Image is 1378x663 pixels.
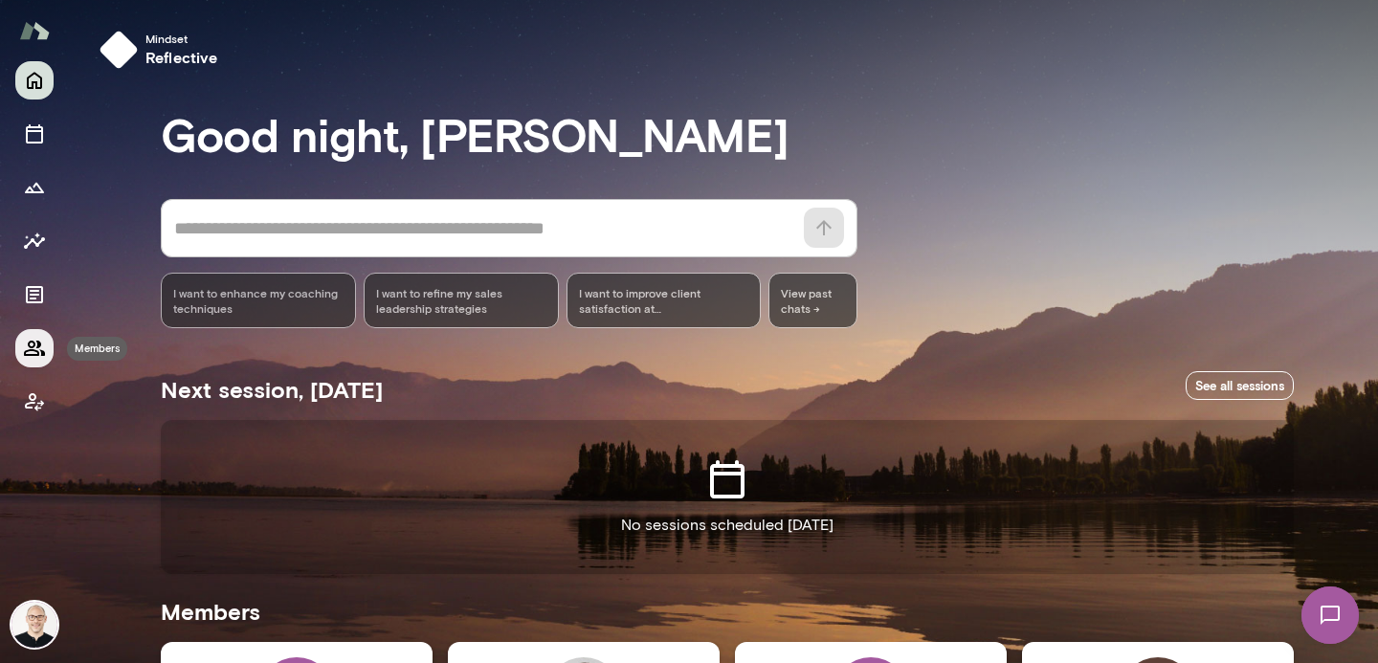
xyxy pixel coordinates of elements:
[161,596,1294,627] h5: Members
[11,602,57,648] img: Michael Wilson
[15,329,54,367] button: Members
[161,374,383,405] h5: Next session, [DATE]
[92,23,233,77] button: Mindsetreflective
[173,285,344,316] span: I want to enhance my coaching techniques
[15,168,54,207] button: Growth Plan
[19,12,50,49] img: Mento
[567,273,762,328] div: I want to improve client satisfaction at [GEOGRAPHIC_DATA]
[15,61,54,99] button: Home
[1186,371,1294,401] a: See all sessions
[15,222,54,260] button: Insights
[579,285,749,316] span: I want to improve client satisfaction at [GEOGRAPHIC_DATA]
[15,115,54,153] button: Sessions
[15,383,54,421] button: Client app
[161,273,356,328] div: I want to enhance my coaching techniques
[376,285,546,316] span: I want to refine my sales leadership strategies
[768,273,857,328] span: View past chats ->
[145,46,218,69] h6: reflective
[145,31,218,46] span: Mindset
[364,273,559,328] div: I want to refine my sales leadership strategies
[67,337,127,361] div: Members
[100,31,138,69] img: mindset
[161,107,1294,161] h3: Good night, [PERSON_NAME]
[621,514,833,537] p: No sessions scheduled [DATE]
[15,276,54,314] button: Documents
